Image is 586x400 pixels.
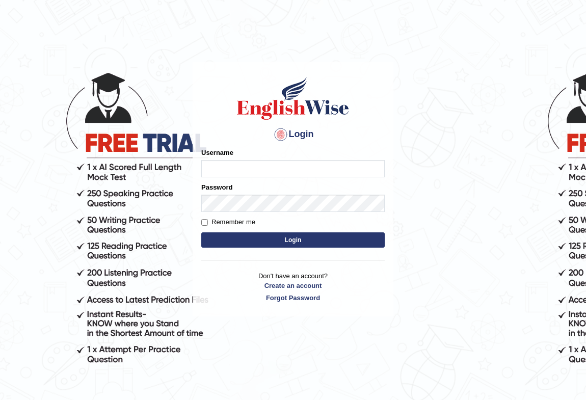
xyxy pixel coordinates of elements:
[201,217,255,227] label: Remember me
[201,148,233,157] label: Username
[201,219,208,226] input: Remember me
[201,182,232,192] label: Password
[201,281,385,290] a: Create an account
[235,75,351,121] img: Logo of English Wise sign in for intelligent practice with AI
[201,232,385,248] button: Login
[201,126,385,143] h4: Login
[201,271,385,303] p: Don't have an account?
[201,293,385,303] a: Forgot Password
